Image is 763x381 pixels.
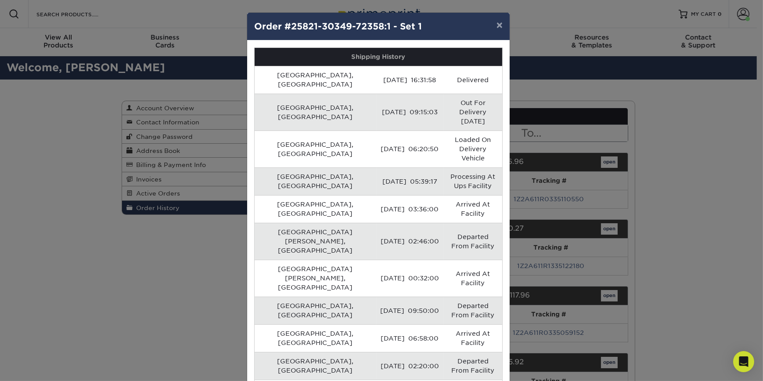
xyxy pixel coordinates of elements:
[255,48,502,66] th: Shipping History
[444,297,503,324] td: Departed From Facility
[444,195,503,223] td: Arrived At Facility
[255,352,376,380] td: [GEOGRAPHIC_DATA], [GEOGRAPHIC_DATA]
[444,167,503,195] td: Processing At Ups Facility
[444,352,503,380] td: Departed From Facility
[255,167,376,195] td: [GEOGRAPHIC_DATA], [GEOGRAPHIC_DATA]
[376,94,444,131] td: [DATE] 09:15:03
[444,223,503,260] td: Departed From Facility
[376,167,444,195] td: [DATE] 05:39:17
[255,66,376,94] td: [GEOGRAPHIC_DATA], [GEOGRAPHIC_DATA]
[255,131,376,167] td: [GEOGRAPHIC_DATA], [GEOGRAPHIC_DATA]
[376,352,444,380] td: [DATE] 02:20:00
[733,351,754,372] div: Open Intercom Messenger
[444,94,503,131] td: Out For Delivery [DATE]
[255,297,376,324] td: [GEOGRAPHIC_DATA], [GEOGRAPHIC_DATA]
[376,260,444,297] td: [DATE] 00:32:00
[376,66,444,94] td: [DATE] 16:31:58
[376,195,444,223] td: [DATE] 03:36:00
[255,195,376,223] td: [GEOGRAPHIC_DATA], [GEOGRAPHIC_DATA]
[444,66,503,94] td: Delivered
[489,13,510,37] button: ×
[444,260,503,297] td: Arrived At Facility
[444,324,503,352] td: Arrived At Facility
[376,223,444,260] td: [DATE] 02:46:00
[444,131,503,167] td: Loaded On Delivery Vehicle
[254,20,503,33] h4: Order #25821-30349-72358:1 - Set 1
[376,324,444,352] td: [DATE] 06:58:00
[376,297,444,324] td: [DATE] 09:50:00
[255,94,376,131] td: [GEOGRAPHIC_DATA], [GEOGRAPHIC_DATA]
[376,131,444,167] td: [DATE] 06:20:50
[255,223,376,260] td: [GEOGRAPHIC_DATA][PERSON_NAME], [GEOGRAPHIC_DATA]
[255,260,376,297] td: [GEOGRAPHIC_DATA][PERSON_NAME], [GEOGRAPHIC_DATA]
[255,324,376,352] td: [GEOGRAPHIC_DATA], [GEOGRAPHIC_DATA]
